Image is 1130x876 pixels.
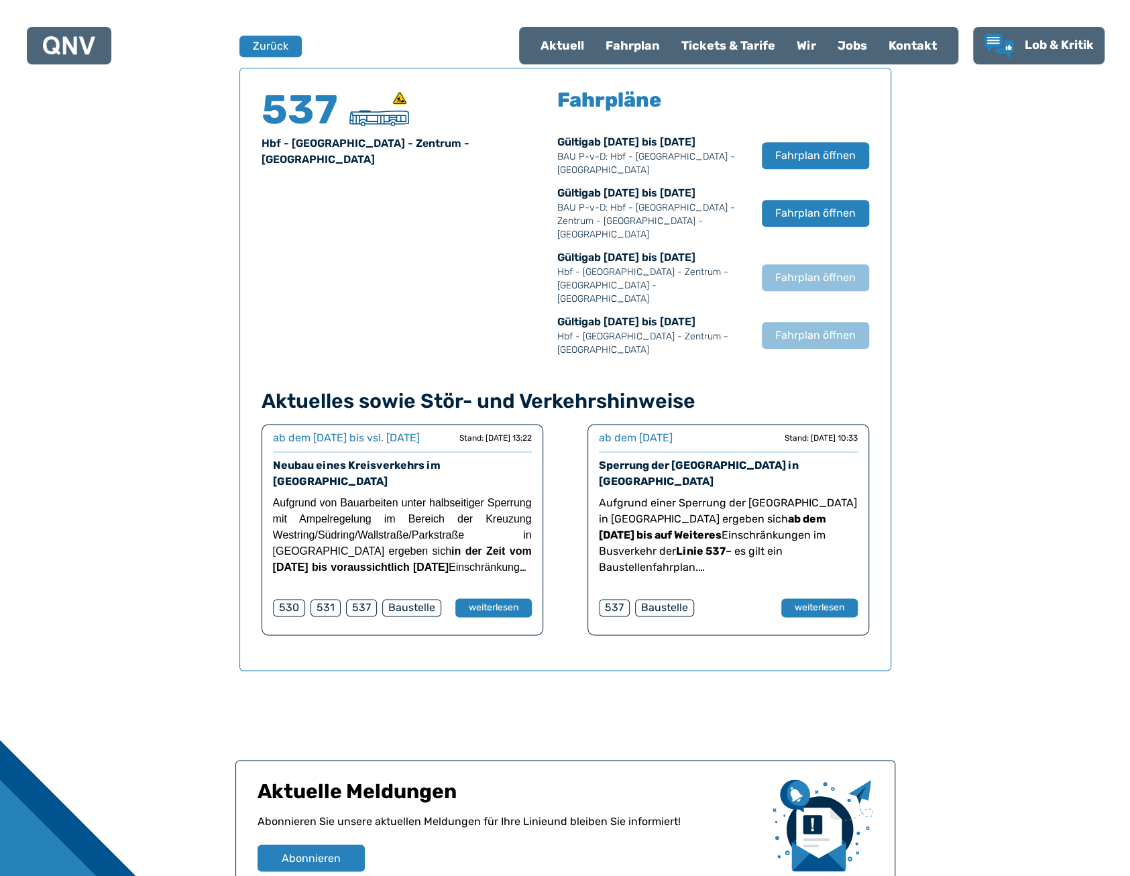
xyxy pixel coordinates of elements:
[781,598,858,617] button: weiterlesen
[599,459,799,488] a: Sperrung der [GEOGRAPHIC_DATA] in [GEOGRAPHIC_DATA]
[455,598,532,617] button: weiterlesen
[239,36,302,57] button: Zurück
[775,148,856,164] span: Fahrplan öffnen
[786,28,827,63] a: Wir
[676,545,726,557] strong: Linie 537
[282,850,341,866] span: Abonnieren
[273,599,305,616] div: 530
[635,599,694,616] div: Baustelle
[258,844,365,871] button: Abonnieren
[258,779,762,813] h1: Aktuelle Meldungen
[43,32,95,59] a: QNV Logo
[878,28,948,63] a: Kontakt
[984,34,1094,58] a: Lob & Kritik
[239,36,293,57] a: Zurück
[762,200,869,227] button: Fahrplan öffnen
[762,322,869,349] button: Fahrplan öffnen
[557,90,661,110] h5: Fahrpläne
[599,430,673,446] div: ab dem [DATE]
[773,779,873,871] img: newsletter
[599,599,630,616] div: 537
[349,110,409,126] img: Stadtbus
[827,28,878,63] a: Jobs
[595,28,671,63] a: Fahrplan
[258,813,762,844] p: Abonnieren Sie unsere aktuellen Meldungen für Ihre Linie und bleiben Sie informiert!
[557,330,748,357] p: Hbf - [GEOGRAPHIC_DATA] - Zentrum - [GEOGRAPHIC_DATA]
[557,314,748,357] div: Gültig ab [DATE] bis [DATE]
[262,90,342,130] h4: 537
[262,389,869,413] h4: Aktuelles sowie Stör- und Verkehrshinweise
[775,205,856,221] span: Fahrplan öffnen
[273,497,532,589] span: Aufgrund von Bauarbeiten unter halbseitiger Sperrung mit Ampelregelung im Bereich der Kreuzung We...
[557,134,748,177] div: Gültig ab [DATE] bis [DATE]
[599,512,826,541] strong: ab dem [DATE] bis auf Weiteres
[273,430,420,446] div: ab dem [DATE] bis vsl. [DATE]
[273,545,532,573] strong: in der Zeit vom [DATE] bis voraussichtlich [DATE]
[459,433,532,443] div: Stand: [DATE] 13:22
[557,266,748,306] p: Hbf - [GEOGRAPHIC_DATA] - Zentrum - [GEOGRAPHIC_DATA] - [GEOGRAPHIC_DATA]
[262,135,549,168] div: Hbf - [GEOGRAPHIC_DATA] - Zentrum - [GEOGRAPHIC_DATA]
[1025,38,1094,52] span: Lob & Kritik
[557,185,748,241] div: Gültig ab [DATE] bis [DATE]
[382,599,441,616] div: Baustelle
[310,599,341,616] div: 531
[530,28,595,63] a: Aktuell
[762,264,869,291] button: Fahrplan öffnen
[599,495,858,576] p: Aufgrund einer Sperrung der [GEOGRAPHIC_DATA] in [GEOGRAPHIC_DATA] ergeben sich Einschränkungen i...
[671,28,786,63] a: Tickets & Tarife
[346,599,377,616] div: 537
[775,270,856,286] span: Fahrplan öffnen
[762,142,869,169] button: Fahrplan öffnen
[43,36,95,55] img: QNV Logo
[785,433,858,443] div: Stand: [DATE] 10:33
[273,459,441,488] a: Neubau eines Kreisverkehrs im [GEOGRAPHIC_DATA]
[557,250,748,306] div: Gültig ab [DATE] bis [DATE]
[557,201,748,241] p: BAU P-v-D: Hbf - [GEOGRAPHIC_DATA] - Zentrum - [GEOGRAPHIC_DATA] - [GEOGRAPHIC_DATA]
[557,150,748,177] p: BAU P-v-D: Hbf - [GEOGRAPHIC_DATA] - [GEOGRAPHIC_DATA]
[775,327,856,343] span: Fahrplan öffnen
